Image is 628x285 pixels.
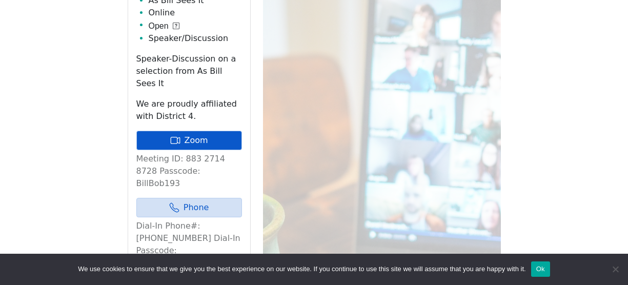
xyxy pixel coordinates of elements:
span: No [610,264,620,274]
span: Open [149,20,169,32]
a: Zoom [136,131,242,150]
p: Speaker-Discussion on a selection from As Bill Sees It [136,53,242,90]
span: We use cookies to ensure that we give you the best experience on our website. If you continue to ... [78,264,525,274]
p: Dial-In Phone#: [PHONE_NUMBER] Dial-In Passcode: [PHONE_NUMBER] [136,220,242,269]
p: We are proudly affiliated with District 4. [136,98,242,123]
button: Open [149,20,179,32]
li: Online [149,7,242,19]
p: Meeting ID: 883 2714 8728 Passcode: BillBob193 [136,153,242,190]
a: Phone [136,198,242,217]
button: Ok [531,261,550,277]
li: Speaker/Discussion [149,32,242,45]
